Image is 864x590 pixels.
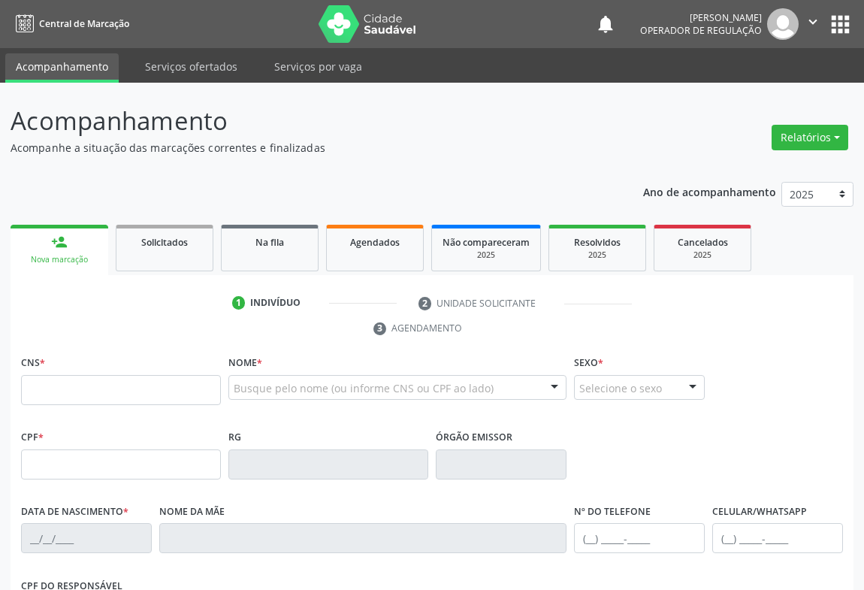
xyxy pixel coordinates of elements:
label: Celular/WhatsApp [712,501,807,524]
span: Busque pelo nome (ou informe CNS ou CPF ao lado) [234,380,494,396]
label: Nome [228,352,262,375]
span: Cancelados [678,236,728,249]
a: Serviços por vaga [264,53,373,80]
label: CPF [21,426,44,449]
label: Data de nascimento [21,501,128,524]
p: Acompanhe a situação das marcações correntes e finalizadas [11,140,600,156]
button: notifications [595,14,616,35]
div: 2025 [665,250,740,261]
div: 2025 [560,250,635,261]
img: img [767,8,799,40]
a: Central de Marcação [11,11,129,36]
span: Não compareceram [443,236,530,249]
span: Agendados [350,236,400,249]
label: CNS [21,352,45,375]
i:  [805,14,821,30]
label: RG [228,426,241,449]
input: (__) _____-_____ [712,523,843,553]
a: Serviços ofertados [134,53,248,80]
div: Indivíduo [250,296,301,310]
div: 2025 [443,250,530,261]
label: Nome da mãe [159,501,225,524]
button:  [799,8,827,40]
input: (__) _____-_____ [574,523,705,553]
span: Operador de regulação [640,24,762,37]
input: __/__/____ [21,523,152,553]
div: person_add [51,234,68,250]
span: Central de Marcação [39,17,129,30]
p: Ano de acompanhamento [643,182,776,201]
span: Selecione o sexo [579,380,662,396]
button: Relatórios [772,125,848,150]
label: Nº do Telefone [574,501,651,524]
a: Acompanhamento [5,53,119,83]
span: Resolvidos [574,236,621,249]
label: Sexo [574,352,603,375]
span: Na fila [255,236,284,249]
div: Nova marcação [21,254,98,265]
div: 1 [232,296,246,310]
div: [PERSON_NAME] [640,11,762,24]
span: Solicitados [141,236,188,249]
label: Órgão emissor [436,426,512,449]
button: apps [827,11,853,38]
p: Acompanhamento [11,102,600,140]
